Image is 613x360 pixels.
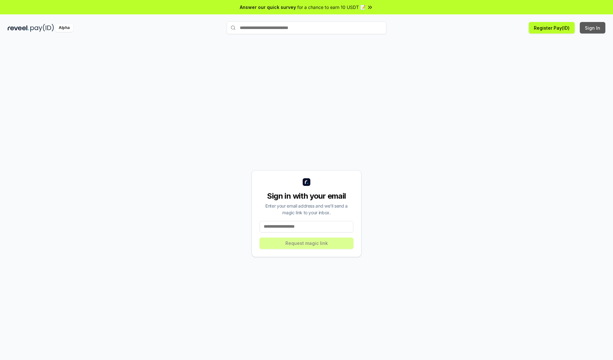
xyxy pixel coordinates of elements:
[8,24,29,32] img: reveel_dark
[260,191,353,201] div: Sign in with your email
[303,178,310,186] img: logo_small
[30,24,54,32] img: pay_id
[297,4,366,11] span: for a chance to earn 10 USDT 📝
[529,22,575,33] button: Register Pay(ID)
[260,202,353,216] div: Enter your email address and we’ll send a magic link to your inbox.
[240,4,296,11] span: Answer our quick survey
[55,24,73,32] div: Alpha
[580,22,605,33] button: Sign In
